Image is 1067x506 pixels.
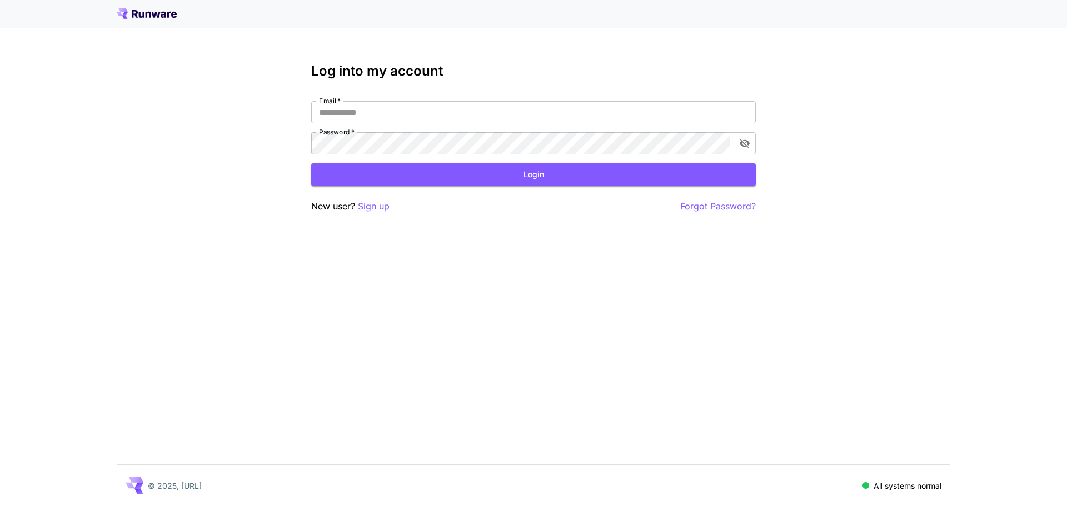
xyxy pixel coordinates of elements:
[319,127,355,137] label: Password
[680,199,756,213] button: Forgot Password?
[735,133,755,153] button: toggle password visibility
[874,480,941,492] p: All systems normal
[311,63,756,79] h3: Log into my account
[311,163,756,186] button: Login
[319,96,341,106] label: Email
[148,480,202,492] p: © 2025, [URL]
[358,199,390,213] button: Sign up
[311,199,390,213] p: New user?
